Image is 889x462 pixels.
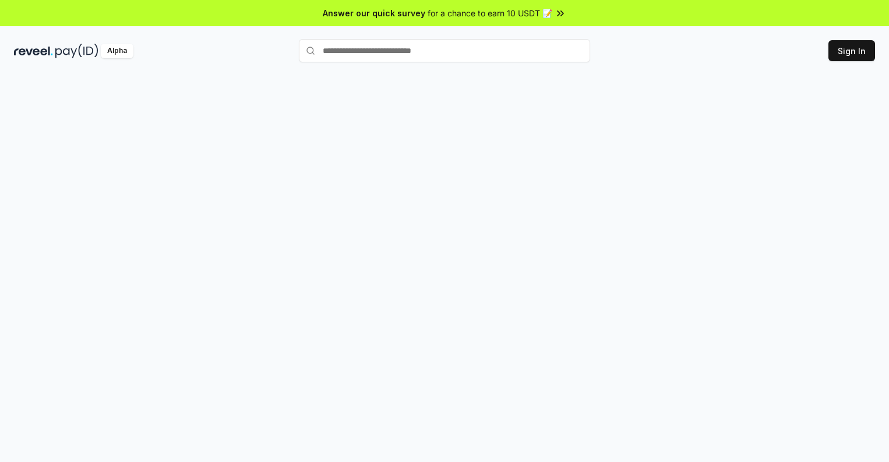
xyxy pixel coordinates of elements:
[323,7,425,19] span: Answer our quick survey
[55,44,98,58] img: pay_id
[101,44,133,58] div: Alpha
[428,7,552,19] span: for a chance to earn 10 USDT 📝
[14,44,53,58] img: reveel_dark
[828,40,875,61] button: Sign In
